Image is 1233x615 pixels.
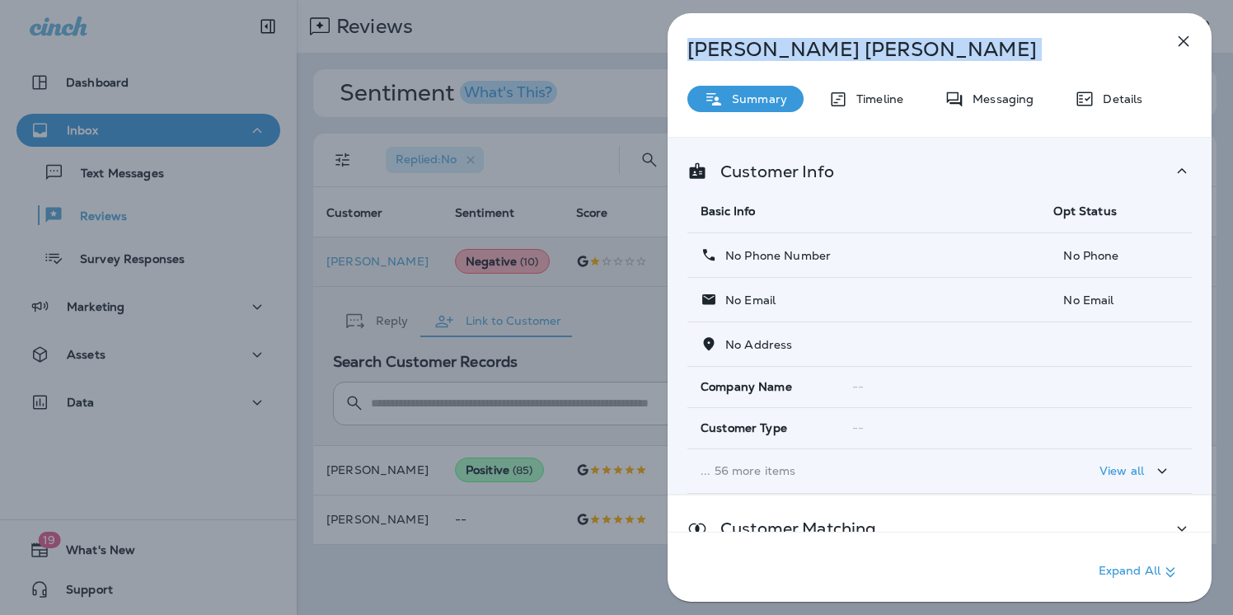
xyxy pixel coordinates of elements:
[848,92,903,106] p: Timeline
[1092,557,1187,587] button: Expand All
[701,204,755,218] span: Basic Info
[1095,92,1142,106] p: Details
[701,380,792,394] span: Company Name
[852,420,864,435] span: --
[1093,456,1179,486] button: View all
[717,293,776,307] p: No Email
[1053,204,1116,218] span: Opt Status
[724,92,787,106] p: Summary
[1099,562,1180,582] p: Expand All
[717,338,792,351] p: No Address
[687,38,1137,61] p: [PERSON_NAME] [PERSON_NAME]
[964,92,1034,106] p: Messaging
[717,249,831,262] p: No Phone Number
[707,165,834,178] p: Customer Info
[701,464,1027,477] p: ... 56 more items
[1053,249,1179,262] p: No Phone
[707,522,876,535] p: Customer Matching
[1053,293,1179,307] p: No Email
[852,379,864,394] span: --
[1099,464,1144,477] p: View all
[701,421,787,435] span: Customer Type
